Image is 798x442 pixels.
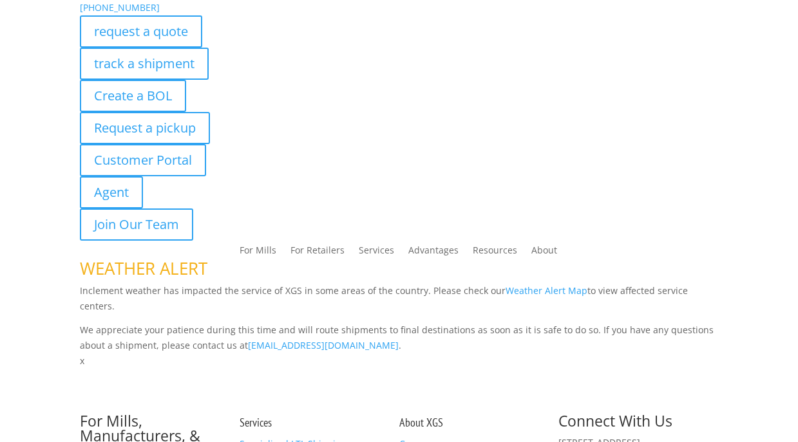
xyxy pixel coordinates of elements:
a: Create a BOL [80,80,186,112]
p: Inclement weather has impacted the service of XGS in some areas of the country. Please check our ... [80,283,718,323]
a: track a shipment [80,48,209,80]
a: Services [240,415,272,430]
a: Services [359,246,394,260]
a: request a quote [80,15,202,48]
a: About [531,246,557,260]
a: Weather Alert Map [506,284,587,297]
a: Join Our Team [80,208,193,241]
span: WEATHER ALERT [80,257,207,280]
a: Agent [80,176,143,208]
a: Resources [473,246,517,260]
a: [EMAIL_ADDRESS][DOMAIN_NAME] [248,339,399,351]
a: For Retailers [290,246,345,260]
h2: Connect With Us [558,414,718,435]
a: For Mills [240,246,276,260]
p: Complete the form below and a member of our team will be in touch within 24 hours. [80,394,718,410]
p: x [80,353,718,369]
a: Request a pickup [80,112,210,144]
a: Customer Portal [80,144,206,176]
p: We appreciate your patience during this time and will route shipments to final destinations as so... [80,322,718,353]
h1: Contact Us [80,369,718,394]
a: Advantages [408,246,459,260]
a: [PHONE_NUMBER] [80,1,160,14]
a: About XGS [399,415,443,430]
